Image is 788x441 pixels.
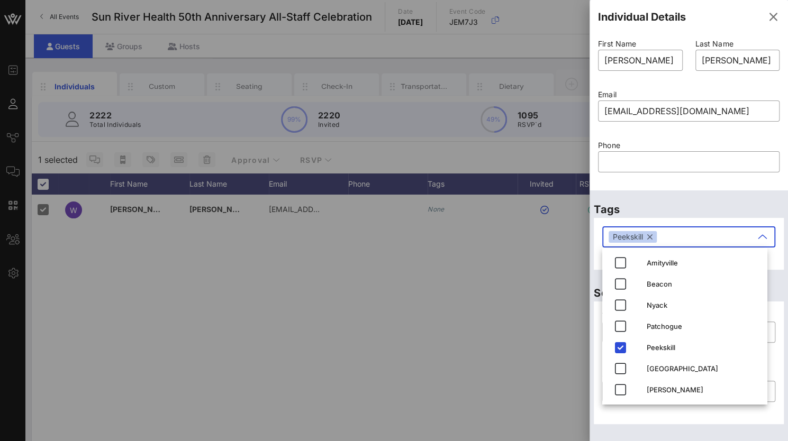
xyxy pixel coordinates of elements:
[609,231,657,243] div: Peekskill
[598,9,686,25] div: Individual Details
[647,301,759,309] div: Nyack
[695,38,780,50] p: Last Name
[598,38,683,50] p: First Name
[647,280,759,288] div: Beacon
[594,284,784,301] p: Seating
[647,322,759,330] div: Patchogue
[647,385,759,394] div: [PERSON_NAME]
[647,343,759,352] div: Peekskill
[647,364,759,373] div: [GEOGRAPHIC_DATA]
[598,89,780,100] p: Email
[598,140,780,151] p: Phone
[647,259,759,267] div: Amityville
[594,201,784,218] p: Tags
